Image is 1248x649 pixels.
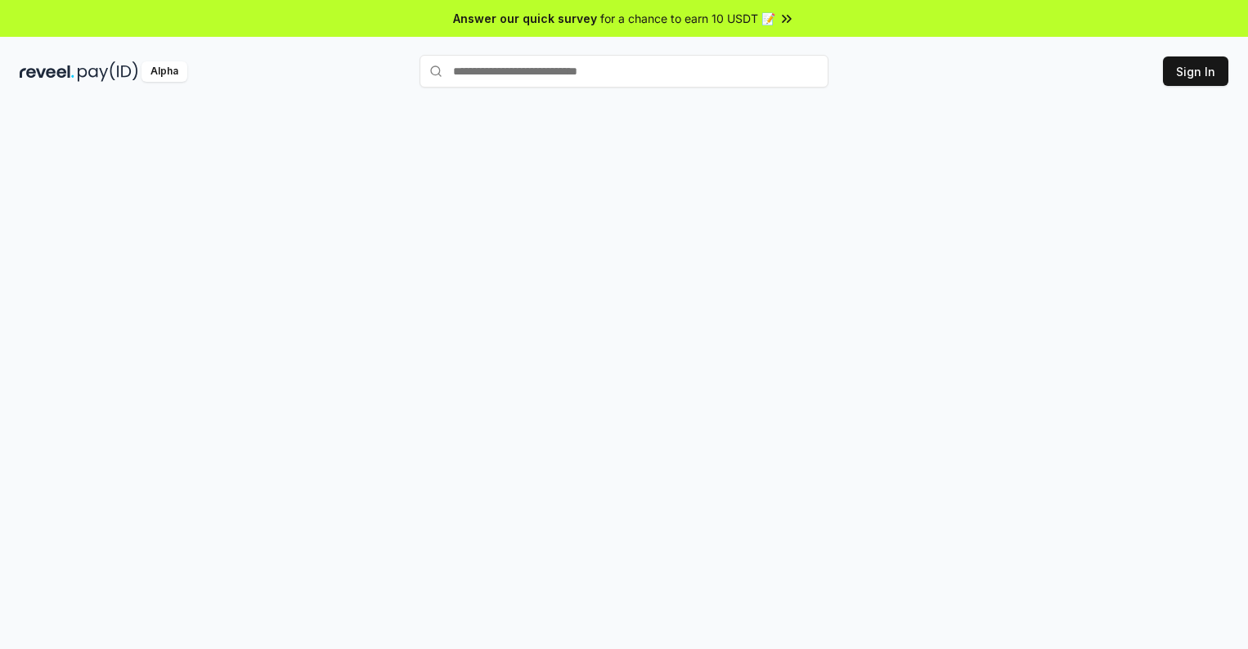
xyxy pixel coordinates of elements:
[600,10,775,27] span: for a chance to earn 10 USDT 📝
[1163,56,1228,86] button: Sign In
[141,61,187,82] div: Alpha
[78,61,138,82] img: pay_id
[453,10,597,27] span: Answer our quick survey
[20,61,74,82] img: reveel_dark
